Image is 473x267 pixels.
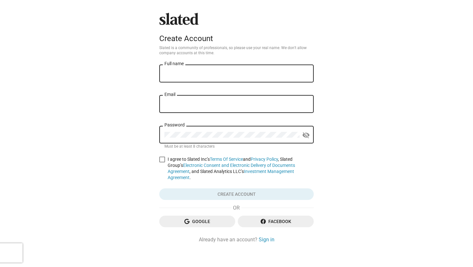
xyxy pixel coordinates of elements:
[159,34,314,43] div: Create Account
[251,157,278,162] a: Privacy Policy
[159,13,314,46] sl-branding: Create Account
[159,236,314,243] div: Already have an account?
[243,216,309,227] span: Facebook
[210,157,243,162] a: Terms Of Service
[164,216,230,227] span: Google
[300,129,312,142] button: Show password
[159,216,235,227] button: Google
[164,144,215,149] mat-hint: Must be at least 8 characters
[168,156,314,181] span: I agree to Slated Inc’s and , Slated Group’s , and Slated Analytics LLC’s .
[238,216,314,227] button: Facebook
[302,130,310,140] mat-icon: visibility_off
[159,46,314,56] p: Slated is a community of professionals, so please use your real name. We don’t allow company acco...
[168,163,295,174] a: Electronic Consent and Electronic Delivery of Documents Agreement
[259,236,274,243] a: Sign in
